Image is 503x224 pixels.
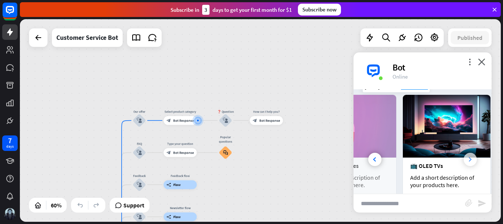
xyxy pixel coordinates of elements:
div: ❓ Question [212,110,239,114]
div: Customer Service Bot [56,28,118,47]
div: Newsletter [126,206,152,210]
div: 7 [8,137,12,144]
button: Open LiveChat chat widget [6,3,28,25]
button: Published [451,31,489,44]
i: block_bot_response [166,150,171,155]
div: 60% [49,199,64,211]
a: 7 days [2,135,18,151]
div: Subscribe now [298,4,341,15]
i: builder_tree [166,215,171,219]
div: FAQ [126,141,152,146]
i: block_user_input [137,150,142,155]
div: Bot [393,62,483,73]
i: builder_tree [166,183,171,187]
span: Bot Response [173,150,194,155]
div: Newsletter flow [160,206,200,210]
i: block_user_input [137,214,142,219]
i: close [478,58,485,65]
i: more_vert [466,58,473,65]
div: 📺 OLED TVs [410,162,483,169]
div: Our offer [126,110,152,114]
i: block_attachment [465,199,472,207]
div: days [6,144,14,149]
div: Online [393,73,483,80]
div: Subscribe in days to get your first month for $1 [170,5,292,15]
i: block_user_input [223,118,228,123]
div: Feedback flow [160,174,200,178]
i: block_user_input [137,182,142,187]
span: Bot Response [173,118,194,123]
span: Support [123,199,144,211]
i: block_bot_response [166,118,171,123]
i: send [478,199,486,208]
div: Select product category [160,110,200,114]
div: 3 [202,5,210,15]
div: Type your question [160,141,200,146]
div: Popular questions [215,135,235,144]
i: block_faq [223,150,228,155]
span: Flow [173,215,181,219]
i: block_user_input [137,118,142,123]
i: block_bot_response [253,118,257,123]
div: Feedback [126,174,152,178]
span: Flow [173,183,181,187]
div: How can I help you? [246,110,286,114]
span: Bot Response [259,118,280,123]
div: Add a short description of your products here. [410,174,483,189]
